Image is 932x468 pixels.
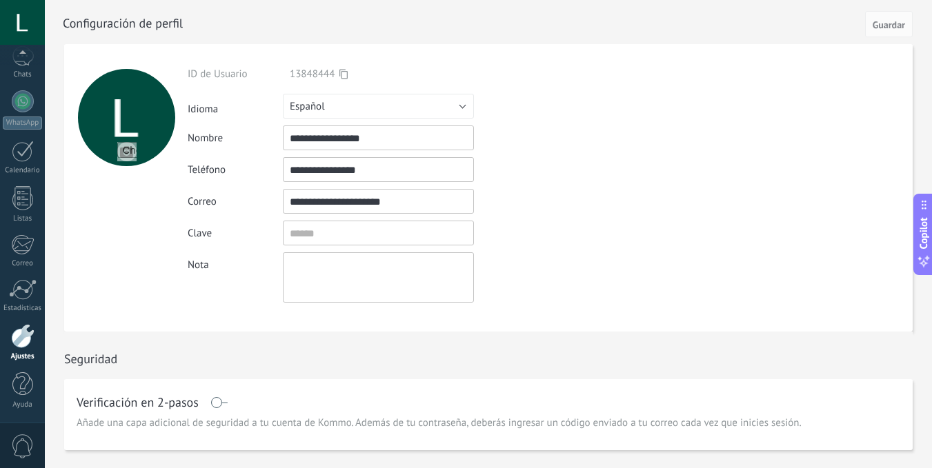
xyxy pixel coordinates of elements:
[3,166,43,175] div: Calendario
[865,11,913,37] button: Guardar
[64,351,117,367] h1: Seguridad
[3,352,43,361] div: Ajustes
[3,304,43,313] div: Estadísticas
[3,400,43,409] div: Ayuda
[290,68,335,81] span: 13848444
[3,70,43,79] div: Chats
[290,100,325,113] span: Español
[188,252,283,272] div: Nota
[917,217,931,249] span: Copilot
[188,132,283,145] div: Nombre
[188,68,283,81] div: ID de Usuario
[77,416,802,430] span: Añade una capa adicional de seguridad a tu cuenta de Kommo. Además de tu contraseña, deberás ingr...
[188,163,283,176] div: Teléfono
[3,116,42,130] div: WhatsApp
[188,227,283,240] div: Clave
[873,20,905,30] span: Guardar
[188,195,283,208] div: Correo
[283,94,474,119] button: Español
[188,97,283,116] div: Idioma
[3,259,43,268] div: Correo
[3,214,43,223] div: Listas
[77,397,199,408] h1: Verificación en 2-pasos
